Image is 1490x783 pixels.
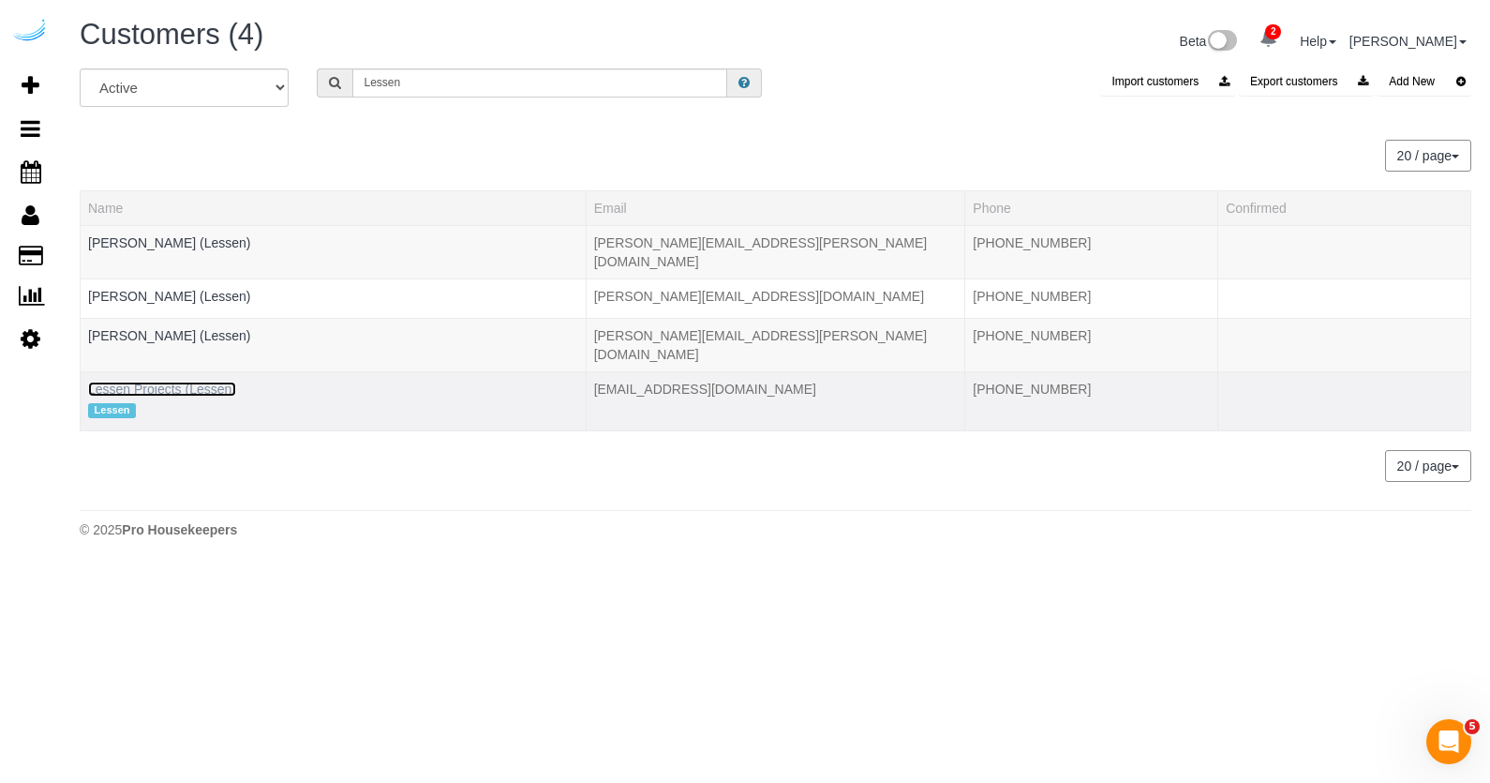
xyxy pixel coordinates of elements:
div: Tags [88,399,578,423]
td: Email [586,225,965,279]
th: Phone [965,190,1218,225]
a: 2 [1250,19,1287,60]
span: 5 [1465,719,1480,734]
td: Phone [965,279,1218,318]
button: Export customers [1239,68,1374,96]
span: Lessen [88,403,136,418]
strong: Pro Housekeepers [122,522,237,537]
button: 20 / page [1385,450,1471,482]
th: Email [586,190,965,225]
img: Automaid Logo [11,19,49,45]
input: Search customers ... [352,68,727,98]
td: Name [81,279,587,318]
td: Name [81,371,587,430]
a: Beta [1180,34,1238,49]
th: Name [81,190,587,225]
div: © 2025 [80,520,1471,539]
nav: Pagination navigation [1386,140,1471,172]
img: New interface [1206,30,1237,54]
div: Tags [88,252,578,257]
td: Phone [965,225,1218,279]
td: Confirmed [1218,371,1471,430]
nav: Pagination navigation [1386,450,1471,482]
td: Name [81,225,587,279]
td: Email [586,318,965,371]
button: 20 / page [1385,140,1471,172]
button: Add New [1378,68,1471,96]
td: Email [586,371,965,430]
td: Confirmed [1218,318,1471,371]
a: [PERSON_NAME] (Lessen) [88,328,251,343]
td: Name [81,318,587,371]
td: Phone [965,371,1218,430]
a: [PERSON_NAME] (Lessen) [88,235,251,250]
span: Customers (4) [80,18,263,51]
a: Help [1300,34,1336,49]
td: Confirmed [1218,279,1471,318]
div: Tags [88,345,578,350]
td: Confirmed [1218,225,1471,279]
a: [PERSON_NAME] (Lessen) [88,289,251,304]
th: Confirmed [1218,190,1471,225]
a: Lessen Projects (Lessen) [88,382,236,397]
button: Import customers [1100,68,1235,96]
td: Email [586,279,965,318]
span: 2 [1265,24,1281,39]
a: [PERSON_NAME] [1349,34,1467,49]
td: Phone [965,318,1218,371]
div: Tags [88,306,578,310]
iframe: Intercom live chat [1426,719,1471,764]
